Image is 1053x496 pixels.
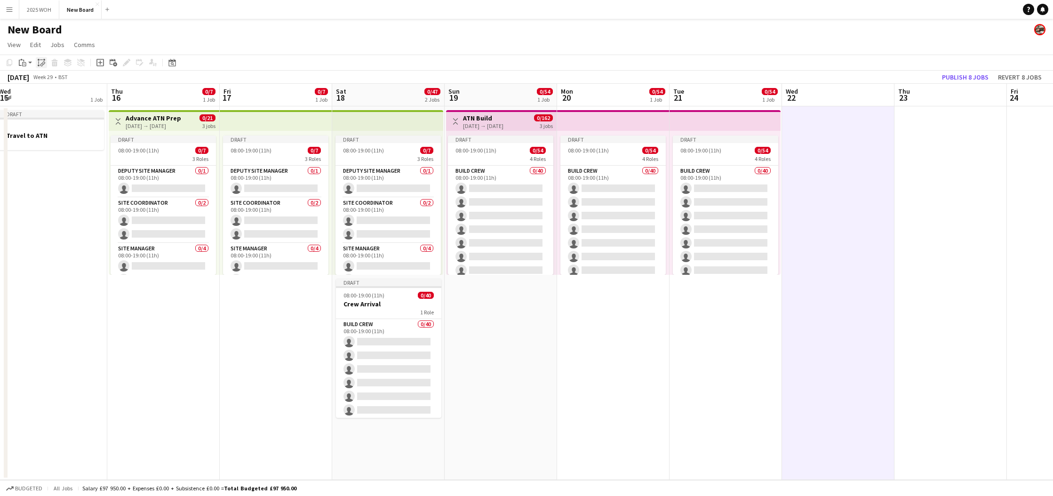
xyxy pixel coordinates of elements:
div: Salary £97 950.00 + Expenses £0.00 + Subsistence £0.00 = [82,485,296,492]
div: Draft [111,136,216,143]
a: Edit [26,39,45,51]
h3: ATN Build [463,114,503,122]
h1: New Board [8,23,62,37]
span: 16 [110,92,123,103]
span: 21 [672,92,684,103]
app-job-card: Draft08:00-19:00 (11h)0/544 RolesBuild Crew0/4008:00-19:00 (11h) [448,136,553,275]
span: Fri [1011,87,1018,96]
span: 4 Roles [642,155,658,162]
span: 08:00-19:00 (11h) [455,147,496,154]
span: 08:00-19:00 (11h) [343,147,384,154]
div: 2 Jobs [425,96,440,103]
span: 08:00-19:00 (11h) [680,147,721,154]
span: View [8,40,21,49]
span: 4 Roles [755,155,771,162]
span: Wed [786,87,798,96]
div: Draft [560,136,666,143]
span: Fri [223,87,231,96]
app-job-card: Draft08:00-19:00 (11h)0/40Crew Arrival1 RoleBuild Crew0/4008:00-19:00 (11h) [336,279,441,418]
div: Draft08:00-19:00 (11h)0/544 RolesBuild Crew0/4008:00-19:00 (11h) [560,136,666,275]
span: 0/54 [537,88,553,95]
a: View [4,39,24,51]
div: Draft [673,136,778,143]
span: 08:00-19:00 (11h) [118,147,159,154]
span: Sun [448,87,460,96]
span: 22 [784,92,798,103]
div: 1 Job [90,96,103,103]
span: 0/54 [530,147,546,154]
app-card-role: Site Manager0/408:00-19:00 (11h) [111,243,216,316]
span: Week 29 [31,73,55,80]
div: 1 Job [315,96,327,103]
app-card-role: Site Coordinator0/208:00-19:00 (11h) [335,198,441,243]
span: 0/54 [762,88,778,95]
app-card-role: Site Coordinator0/208:00-19:00 (11h) [111,198,216,243]
span: Thu [111,87,123,96]
span: 0/54 [755,147,771,154]
app-card-role: Deputy site manager0/108:00-19:00 (11h) [335,166,441,198]
a: Jobs [47,39,68,51]
span: Budgeted [15,485,42,492]
h3: Crew Arrival [336,300,441,308]
span: 4 Roles [530,155,546,162]
app-job-card: Draft08:00-19:00 (11h)0/544 RolesBuild Crew0/4008:00-19:00 (11h) [673,136,778,275]
app-card-role: Site Coordinator0/208:00-19:00 (11h) [223,198,328,243]
span: Edit [30,40,41,49]
button: Revert 8 jobs [994,71,1045,83]
span: 0/162 [534,114,553,121]
h3: Advance ATN Prep [126,114,181,122]
app-card-role: Site Manager0/408:00-19:00 (11h) [335,243,441,316]
app-card-role: Site Manager0/408:00-19:00 (11h) [223,243,328,316]
span: Total Budgeted £97 950.00 [224,485,296,492]
button: New Board [59,0,102,19]
span: Sat [336,87,346,96]
div: [DATE] [8,72,29,82]
span: All jobs [52,485,74,492]
span: 1 Role [420,309,434,316]
span: 08:00-19:00 (11h) [568,147,609,154]
div: Draft [336,279,441,286]
span: 23 [897,92,910,103]
div: 3 jobs [202,121,215,129]
div: Draft [223,136,328,143]
span: 0/21 [199,114,215,121]
button: 2025 WOH [19,0,59,19]
span: 17 [222,92,231,103]
div: 3 jobs [540,121,553,129]
span: Mon [561,87,573,96]
span: 3 Roles [417,155,433,162]
app-job-card: Draft08:00-19:00 (11h)0/73 RolesDeputy site manager0/108:00-19:00 (11h) Site Coordinator0/208:00-... [111,136,216,275]
span: 0/7 [315,88,328,95]
app-job-card: Draft08:00-19:00 (11h)0/73 RolesDeputy site manager0/108:00-19:00 (11h) Site Coordinator0/208:00-... [223,136,328,275]
span: 19 [447,92,460,103]
app-user-avatar: Emily Applegate [1034,24,1045,35]
span: 3 Roles [192,155,208,162]
div: 1 Job [537,96,552,103]
span: 0/7 [195,147,208,154]
button: Budgeted [5,483,44,494]
span: Thu [898,87,910,96]
div: Draft [335,136,441,143]
div: [DATE] → [DATE] [463,122,503,129]
div: Draft08:00-19:00 (11h)0/73 RolesDeputy site manager0/108:00-19:00 (11h) Site Coordinator0/208:00-... [335,136,441,275]
div: 1 Job [650,96,665,103]
span: 0/7 [202,88,215,95]
app-card-role: Deputy site manager0/108:00-19:00 (11h) [111,166,216,198]
span: 08:00-19:00 (11h) [231,147,271,154]
div: BST [58,73,68,80]
span: Tue [673,87,684,96]
span: 0/54 [649,88,665,95]
span: 08:00-19:00 (11h) [343,292,384,299]
div: Draft [448,136,553,143]
span: 0/7 [308,147,321,154]
span: 0/40 [418,292,434,299]
app-card-role: Deputy site manager0/108:00-19:00 (11h) [223,166,328,198]
span: Jobs [50,40,64,49]
div: 1 Job [203,96,215,103]
span: 3 Roles [305,155,321,162]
